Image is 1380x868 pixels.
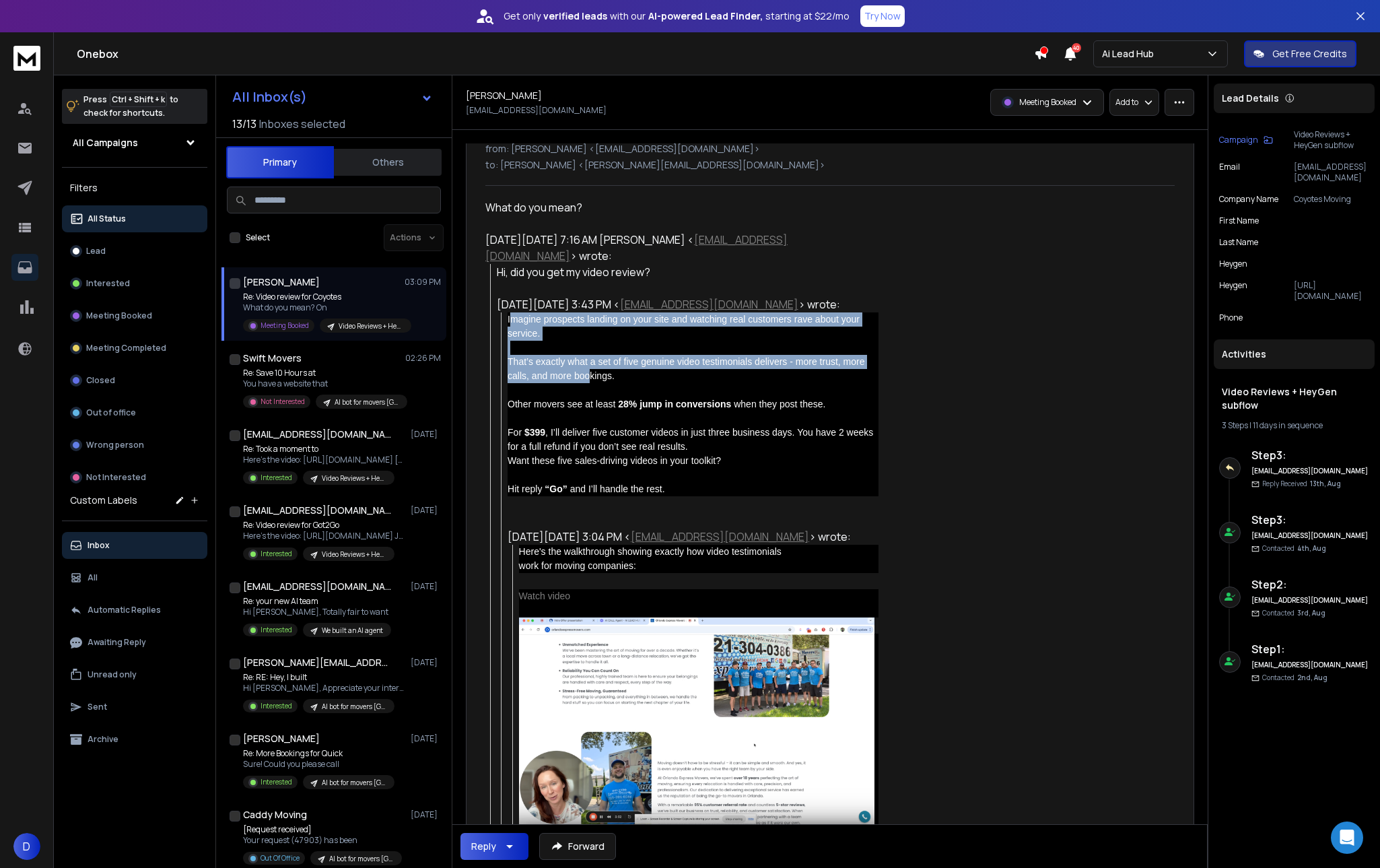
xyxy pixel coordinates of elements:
p: Video Reviews + HeyGen subflow [322,549,386,560]
p: Interested [261,625,292,635]
p: Meeting Booked [261,321,309,331]
h3: Custom Labels [70,494,137,507]
div: What do you mean? [485,199,878,215]
p: AI bot for movers [GEOGRAPHIC_DATA] [322,702,386,712]
img: logo [13,46,40,71]
p: heygen [1219,280,1247,302]
button: All Status [62,205,207,232]
p: Interested [261,473,292,483]
div: For , I’ll deliver five customer videos in just three business days. You have 2 weeks for a full ... [508,411,878,454]
p: Phone [1219,312,1243,323]
div: Hi, did you get my video review? [497,264,878,280]
p: Video Reviews + HeyGen subflow [322,473,386,483]
p: AI bot for movers [GEOGRAPHIC_DATA] [329,854,394,864]
h6: [EMAIL_ADDRESS][DOMAIN_NAME] [1251,531,1369,541]
p: Add to [1115,97,1138,108]
strong: 28% jump in conversions [618,399,731,409]
p: Out of office [86,407,136,418]
h1: Onebox [77,46,1034,62]
button: Campaign [1219,129,1273,151]
div: [DATE][DATE] 7:16 AM [PERSON_NAME] < > wrote: [485,232,878,264]
p: What do you mean? On [243,302,405,313]
h6: Step 3 : [1251,447,1369,463]
p: Wrong person [86,440,144,450]
p: Re: Video review for Coyotes [243,292,405,302]
p: Not Interested [86,472,146,483]
div: Activities [1214,339,1375,369]
p: Sure! Could you please call [243,759,394,770]
p: 03:09 PM [405,277,441,288]
p: Here's the video: [URL][DOMAIN_NAME] [[URL][DOMAIN_NAME]] Just making sure [243,455,405,465]
a: [EMAIL_ADDRESS][DOMAIN_NAME] [631,529,809,544]
a: Watch video [519,591,571,601]
button: Interested [62,270,207,297]
p: First Name [1219,215,1259,226]
div: [DATE][DATE] 3:04 PM < > wrote: [508,529,878,545]
div: Reply [471,840,496,853]
button: Wrong person [62,432,207,459]
button: Sent [62,694,207,721]
button: Meeting Booked [62,302,207,329]
p: Campaign [1219,135,1258,145]
h6: Step 2 : [1251,576,1369,593]
p: [EMAIL_ADDRESS][DOMAIN_NAME] [466,105,607,116]
h1: Swift Movers [243,352,302,365]
span: Ctrl + Shift + k [110,92,167,107]
h1: Caddy Moving [243,808,307,822]
button: All Campaigns [62,129,207,156]
p: Sent [88,702,107,712]
h1: [PERSON_NAME] [466,89,542,102]
p: [DATE] [411,809,441,820]
p: to: [PERSON_NAME] <[PERSON_NAME][EMAIL_ADDRESS][DOMAIN_NAME]> [485,158,1175,172]
p: Press to check for shortcuts. [83,93,178,120]
p: Closed [86,375,115,386]
h1: [EMAIL_ADDRESS][DOMAIN_NAME] [243,504,391,517]
button: All Inbox(s) [221,84,444,110]
p: Get Free Credits [1272,47,1347,61]
p: [Request received] [243,824,402,835]
div: Other movers see at least when they post these. [508,383,878,411]
button: Meeting Completed [62,335,207,362]
p: Video Reviews + HeyGen subflow [339,321,403,331]
p: Meeting Booked [86,310,152,321]
p: Your request (47903) has been [243,835,402,846]
h6: Step 1 : [1251,641,1369,657]
p: Archive [88,734,118,745]
strong: AI-powered Lead Finder, [648,9,763,23]
p: Contacted [1262,543,1326,554]
p: Company Name [1219,194,1278,205]
h1: All Inbox(s) [232,90,307,104]
p: 02:26 PM [405,353,441,364]
div: | [1222,420,1367,431]
p: All [88,572,98,583]
span: 13th, Aug [1310,479,1341,488]
p: Re: RE: Hey, I built [243,672,405,683]
p: Reply Received [1262,479,1341,489]
button: Lead [62,238,207,265]
span: 3 Steps [1222,420,1248,431]
h6: [EMAIL_ADDRESS][DOMAIN_NAME] [1251,466,1369,476]
div: Here's the walkthrough showing exactly how video testimonials work for moving companies: [519,545,878,573]
button: Unread only [62,661,207,688]
p: [DATE] [411,657,441,668]
button: Archive [62,726,207,753]
strong: “Go” [545,483,567,494]
p: Re: Took a moment to [243,444,405,455]
button: Out of office [62,399,207,426]
h1: All Campaigns [73,136,138,149]
h6: [EMAIL_ADDRESS][DOMAIN_NAME] [1251,595,1369,605]
p: [DATE] [411,581,441,592]
p: AI bot for movers [GEOGRAPHIC_DATA] [335,397,399,407]
p: Try Now [864,9,901,23]
p: Interested [261,777,292,787]
p: Last Name [1219,237,1258,248]
p: [EMAIL_ADDRESS][DOMAIN_NAME] [1294,162,1369,183]
h6: [EMAIL_ADDRESS][DOMAIN_NAME] [1251,660,1369,670]
p: Awaiting Reply [88,637,146,648]
button: Primary [226,146,334,178]
strong: verified leads [543,9,607,23]
p: AI bot for movers [GEOGRAPHIC_DATA] [322,778,386,788]
p: Email [1219,162,1240,183]
p: heygen [1219,259,1247,269]
button: Get Free Credits [1244,40,1356,67]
